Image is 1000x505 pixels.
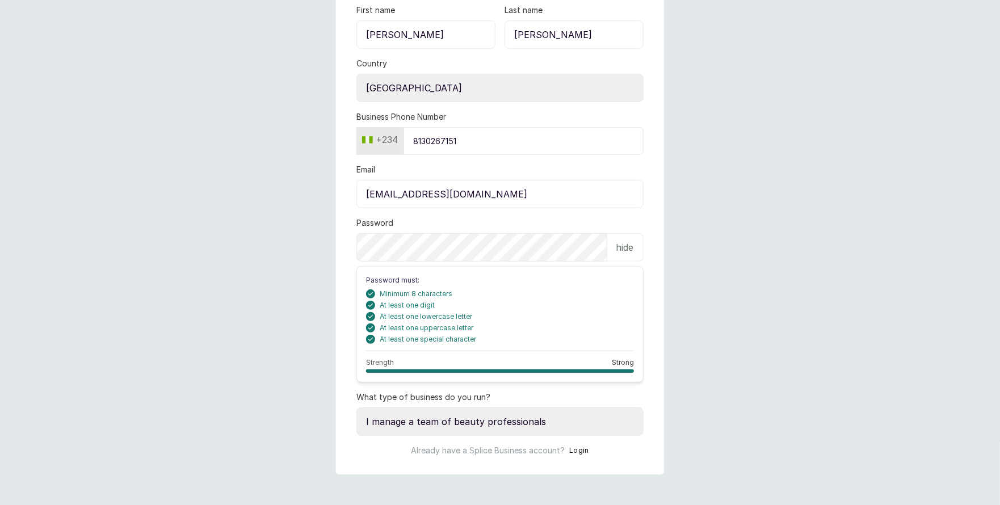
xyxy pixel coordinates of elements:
button: Login [569,445,589,456]
p: Password must: [366,276,634,285]
span: At least one lowercase letter [380,312,472,321]
span: At least one digit [380,301,435,310]
label: Last name [505,5,543,16]
input: Enter last name here [505,20,644,49]
p: Already have a Splice Business account? [411,445,565,456]
label: Email [356,164,375,175]
span: Strong [612,358,634,367]
label: What type of business do you run? [356,392,490,403]
label: Country [356,58,387,69]
label: First name [356,5,395,16]
p: hide [616,241,634,254]
span: Minimum 8 characters [380,289,452,298]
input: email@acme.com [356,180,644,208]
label: Business Phone Number [356,111,446,123]
label: Password [356,217,393,229]
input: 9151930463 [404,127,644,155]
span: At least one uppercase letter [380,323,473,333]
span: At least one special character [380,335,476,344]
span: Strength [366,358,394,367]
input: Enter first name here [356,20,495,49]
button: +234 [358,131,402,149]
